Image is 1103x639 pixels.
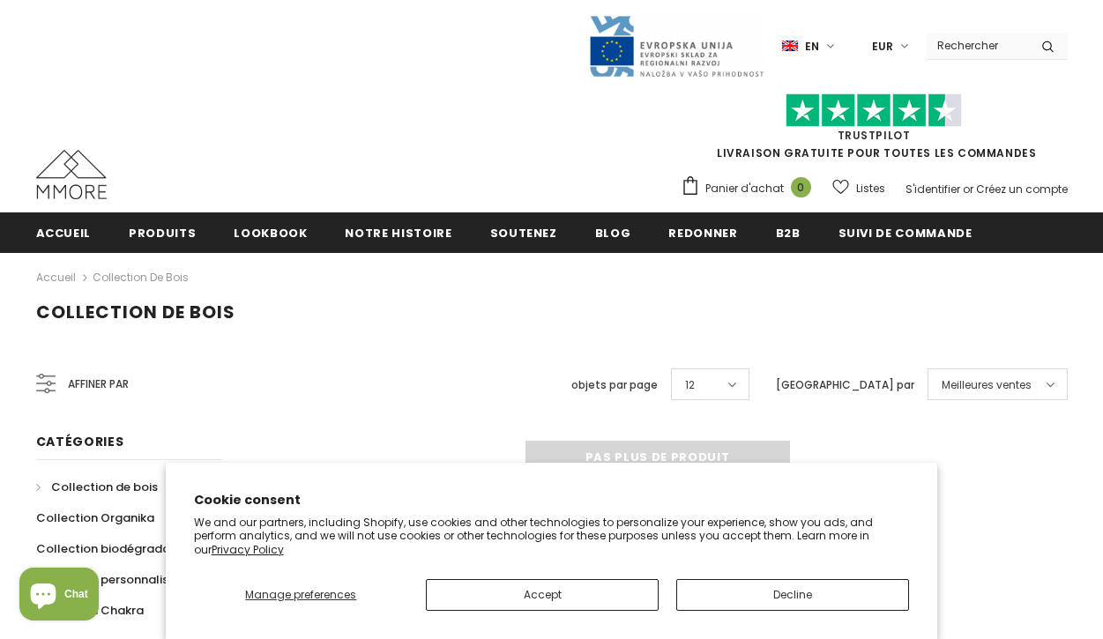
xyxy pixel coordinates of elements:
span: Lookbook [234,225,307,241]
a: Listes [832,173,885,204]
span: Collection biodégradable [36,540,189,557]
a: Collection Organika [36,502,154,533]
a: Privacy Policy [212,542,284,557]
img: Cas MMORE [36,150,107,199]
button: Accept [426,579,659,611]
span: Meilleures ventes [942,376,1032,394]
span: Blog [595,225,631,241]
a: Javni Razpis [588,38,764,53]
span: soutenez [490,225,557,241]
h2: Cookie consent [194,491,910,509]
span: Manage preferences [245,587,356,602]
span: Collection de bois [36,300,235,324]
a: S'identifier [906,182,960,197]
span: 12 [685,376,695,394]
span: Produits [129,225,196,241]
span: Listes [856,180,885,197]
a: TrustPilot [838,128,911,143]
a: Collection biodégradable [36,533,189,564]
span: Notre histoire [345,225,451,241]
label: [GEOGRAPHIC_DATA] par [776,376,914,394]
span: Redonner [668,225,737,241]
span: Suivi de commande [838,225,973,241]
img: Javni Razpis [588,14,764,78]
p: We and our partners, including Shopify, use cookies and other technologies to personalize your ex... [194,516,910,557]
a: B2B [776,212,801,252]
span: Panier d'achat [705,180,784,197]
span: Collection personnalisée [36,571,183,588]
span: Affiner par [68,375,129,394]
a: Produits [129,212,196,252]
a: Accueil [36,212,92,252]
a: Suivi de commande [838,212,973,252]
a: Collection personnalisée [36,564,183,595]
span: B2B [776,225,801,241]
input: Search Site [927,33,1028,58]
inbox-online-store-chat: Shopify online store chat [14,568,104,625]
a: Collection de bois [93,270,189,285]
span: LIVRAISON GRATUITE POUR TOUTES LES COMMANDES [681,101,1068,160]
a: soutenez [490,212,557,252]
span: Collection Organika [36,509,154,526]
a: Accueil [36,267,76,288]
a: Lookbook [234,212,307,252]
span: EUR [872,38,893,56]
span: 0 [791,177,811,197]
span: Collection de bois [51,479,158,495]
a: Redonner [668,212,737,252]
label: objets par page [571,376,658,394]
a: Blog [595,212,631,252]
img: i-lang-1.png [782,39,798,54]
a: Créez un compte [976,182,1068,197]
span: or [963,182,973,197]
span: en [805,38,819,56]
a: Notre histoire [345,212,451,252]
span: Accueil [36,225,92,241]
a: Collection de bois [36,472,158,502]
a: Panier d'achat 0 [681,175,820,202]
span: Catégories [36,433,124,450]
button: Decline [676,579,909,611]
img: Faites confiance aux étoiles pilotes [786,93,962,128]
button: Manage preferences [194,579,408,611]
